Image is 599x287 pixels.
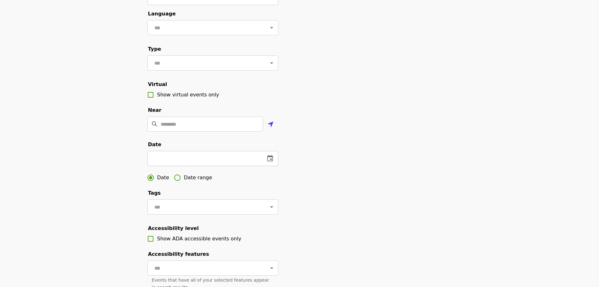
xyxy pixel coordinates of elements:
[267,59,276,67] button: Open
[148,46,161,52] span: Type
[148,251,209,257] span: Accessibility features
[268,121,274,128] i: location-arrow icon
[148,190,161,196] span: Tags
[267,23,276,32] button: Open
[161,117,263,132] input: Location
[157,174,169,181] span: Date
[148,225,199,231] span: Accessibility level
[263,117,278,132] button: Use my location
[148,81,167,87] span: Virtual
[267,203,276,211] button: Open
[148,11,176,17] span: Language
[267,264,276,273] button: Open
[148,141,162,147] span: Date
[184,174,212,181] span: Date range
[157,92,219,98] span: Show virtual events only
[263,151,278,166] button: change date
[157,236,241,242] span: Show ADA accessible events only
[148,107,162,113] span: Near
[152,121,157,127] i: search icon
